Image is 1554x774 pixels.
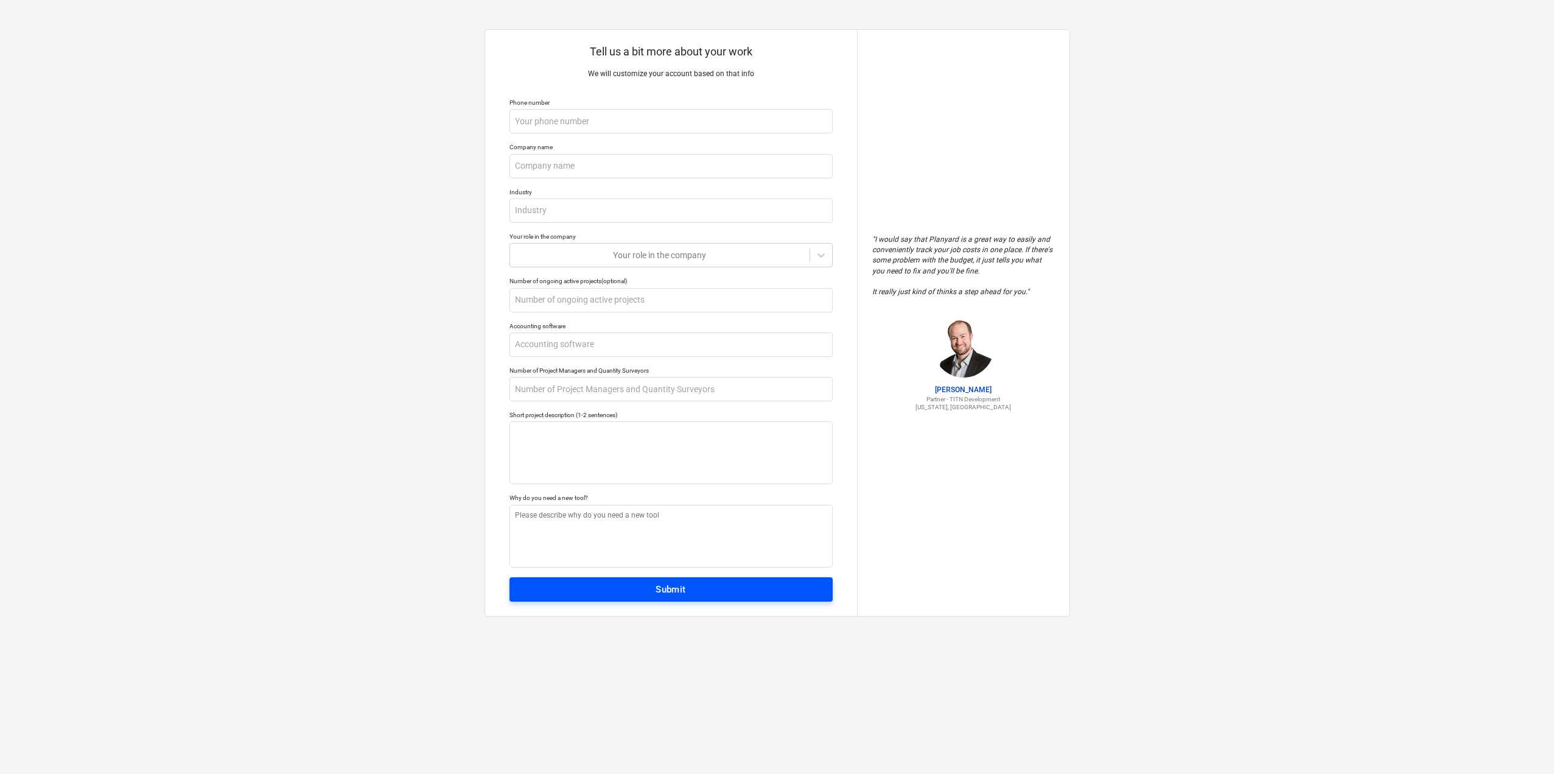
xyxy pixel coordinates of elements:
div: Company name [509,143,833,151]
input: Accounting software [509,332,833,357]
input: Industry [509,199,833,223]
div: Industry [509,188,833,196]
div: Accounting software [509,322,833,330]
input: Your phone number [509,109,833,133]
iframe: Chat Widget [1493,716,1554,774]
p: [PERSON_NAME] [872,385,1055,395]
div: Why do you need a new tool? [509,494,833,502]
img: Jordan Cohen [933,317,994,378]
input: Number of ongoing active projects [509,288,833,312]
div: Short project description (1-2 sentences) [509,411,833,419]
input: Company name [509,154,833,178]
input: Number of Project Managers and Quantity Surveyors [509,377,833,401]
div: Phone number [509,99,833,107]
p: Partner - TITN Development [872,395,1055,403]
p: Tell us a bit more about your work [509,44,833,59]
div: Your role in the company [509,233,833,241]
div: Number of Project Managers and Quantity Surveyors [509,367,833,375]
p: [US_STATE], [GEOGRAPHIC_DATA] [872,403,1055,411]
p: We will customize your account based on that info [509,69,833,79]
p: " I would say that Planyard is a great way to easily and conveniently track your job costs in one... [872,234,1055,297]
button: Submit [509,577,833,602]
div: Submit [656,582,686,597]
div: Number of ongoing active projects (optional) [509,277,833,285]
